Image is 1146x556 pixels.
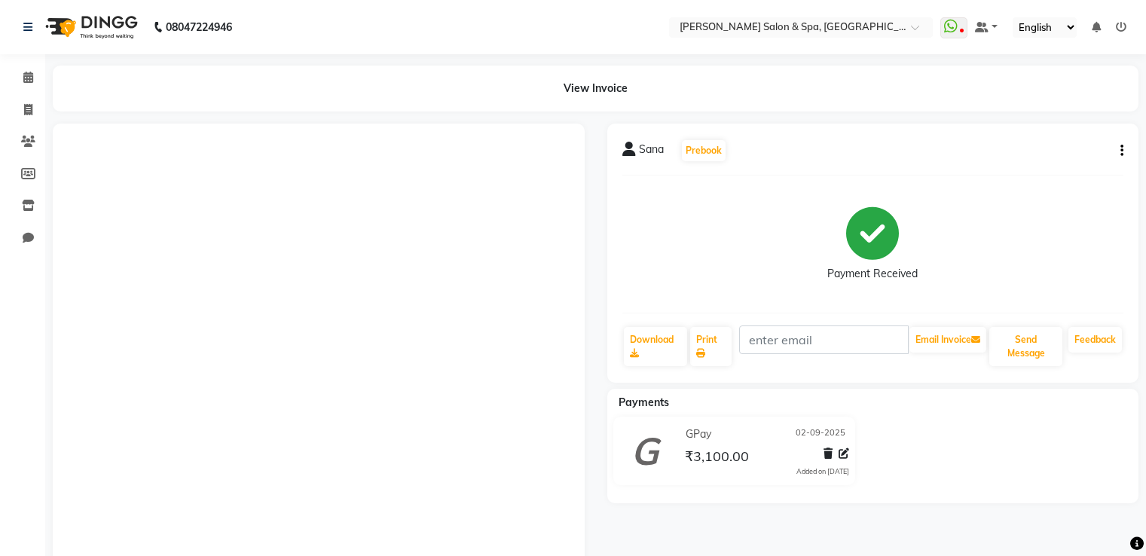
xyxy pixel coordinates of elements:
span: Sana [639,142,664,163]
button: Send Message [989,327,1062,366]
button: Prebook [682,140,726,161]
a: Download [624,327,688,366]
b: 08047224946 [166,6,232,48]
a: Print [690,327,732,366]
div: Payment Received [827,266,918,282]
button: Email Invoice [909,327,986,353]
span: 02-09-2025 [796,426,845,442]
input: enter email [739,325,909,354]
img: logo [38,6,142,48]
span: Payments [619,396,669,409]
span: GPay [686,426,711,442]
a: Feedback [1068,327,1122,353]
span: ₹3,100.00 [685,448,749,469]
div: View Invoice [53,66,1138,112]
div: Added on [DATE] [796,466,849,477]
